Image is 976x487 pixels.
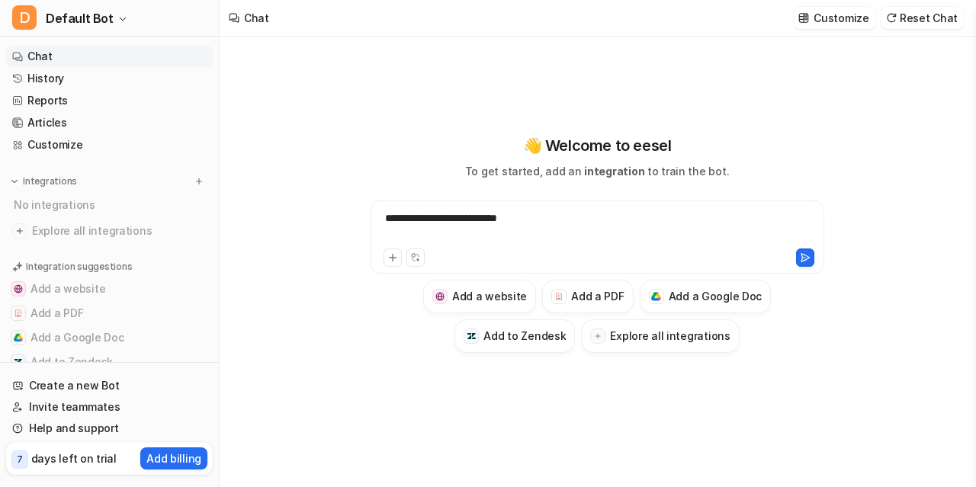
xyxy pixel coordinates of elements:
a: Articles [6,112,213,133]
a: Customize [6,134,213,155]
h3: Add to Zendesk [483,328,566,344]
button: Add a PDFAdd a PDF [6,301,213,325]
p: Integration suggestions [26,260,132,274]
p: 👋 Welcome to eesel [523,134,672,157]
a: Reports [6,90,213,111]
img: Add a PDF [554,292,564,301]
button: Add to ZendeskAdd to Zendesk [6,350,213,374]
a: Help and support [6,418,213,439]
p: Integrations [23,175,77,187]
button: Add a websiteAdd a website [6,277,213,301]
button: Explore all integrations [581,319,739,353]
p: Customize [814,10,868,26]
h3: Explore all integrations [610,328,730,344]
img: Add a PDF [14,309,23,318]
h3: Add a website [452,288,527,304]
span: Default Bot [46,8,114,29]
a: Explore all integrations [6,220,213,242]
img: Add to Zendesk [14,357,23,367]
div: No integrations [9,192,213,217]
button: Add a Google DocAdd a Google Doc [640,280,772,313]
img: menu_add.svg [194,176,204,187]
button: Add a Google DocAdd a Google Doc [6,325,213,350]
p: To get started, add an to train the bot. [465,163,729,179]
button: Add a PDFAdd a PDF [542,280,633,313]
span: Explore all integrations [32,219,207,243]
img: Add a website [14,284,23,293]
button: Add to ZendeskAdd to Zendesk [454,319,575,353]
img: Add a Google Doc [14,333,23,342]
img: Add a Google Doc [651,292,661,301]
p: 7 [17,453,23,466]
span: integration [584,165,644,178]
p: Add billing [146,450,201,466]
button: Customize [794,7,875,29]
img: explore all integrations [12,223,27,239]
button: Add a websiteAdd a website [423,280,536,313]
a: Chat [6,46,213,67]
img: reset [886,12,897,24]
button: Integrations [6,174,82,189]
img: Add to Zendesk [467,332,477,341]
p: days left on trial [31,450,117,466]
a: Create a new Bot [6,375,213,396]
img: Add a website [435,292,445,302]
div: Chat [244,10,269,26]
button: Add billing [140,447,207,469]
span: D [12,5,37,30]
button: Reset Chat [881,7,964,29]
a: Invite teammates [6,396,213,418]
img: customize [798,12,809,24]
a: History [6,68,213,89]
img: expand menu [9,176,20,187]
h3: Add a Google Doc [669,288,762,304]
h3: Add a PDF [571,288,624,304]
